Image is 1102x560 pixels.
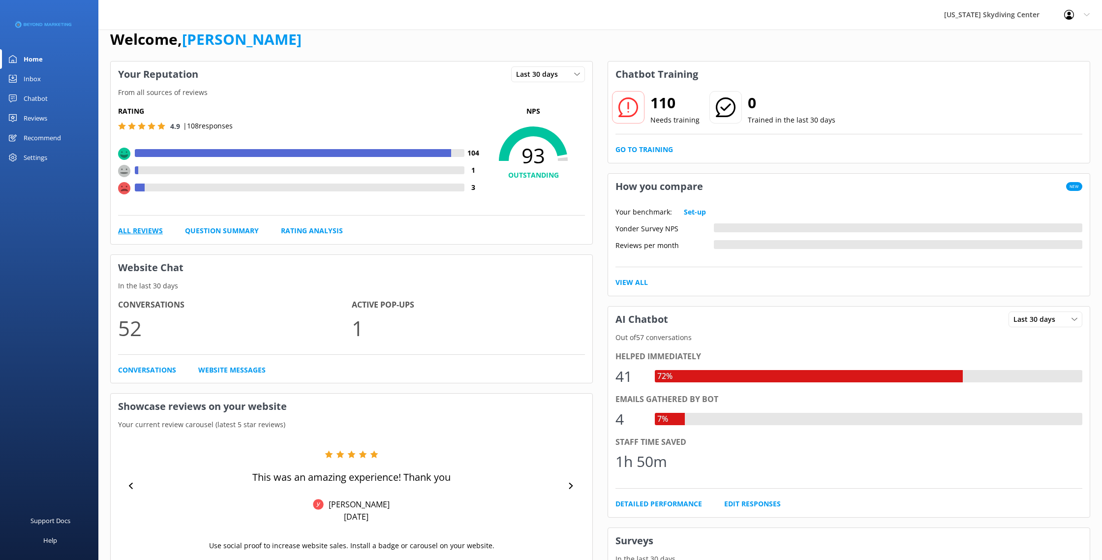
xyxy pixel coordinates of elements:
[482,143,585,168] span: 93
[111,419,592,430] p: Your current review carousel (latest 5 star reviews)
[111,62,206,87] h3: Your Reputation
[24,69,41,89] div: Inbox
[183,121,233,131] p: | 108 responses
[170,122,180,131] span: 4.9
[615,407,645,431] div: 4
[655,370,675,383] div: 72%
[209,540,494,551] p: Use social proof to increase website sales. Install a badge or carousel on your website.
[118,365,176,375] a: Conversations
[482,106,585,117] p: NPS
[185,225,259,236] a: Question Summary
[615,350,1082,363] div: Helped immediately
[24,148,47,167] div: Settings
[724,498,781,509] a: Edit Responses
[464,148,482,158] h4: 104
[118,225,163,236] a: All Reviews
[198,365,266,375] a: Website Messages
[324,499,390,510] p: [PERSON_NAME]
[615,223,714,232] div: Yonder Survey NPS
[650,91,700,115] h2: 110
[111,394,592,419] h3: Showcase reviews on your website
[748,115,835,125] p: Trained in the last 30 days
[24,128,61,148] div: Recommend
[182,29,302,49] a: [PERSON_NAME]
[252,470,451,484] p: This was an amazing experience! Thank you
[655,413,671,426] div: 7%
[615,365,645,388] div: 41
[1013,314,1061,325] span: Last 30 days
[1066,182,1082,191] span: New
[615,277,648,288] a: View All
[615,450,667,473] div: 1h 50m
[615,144,673,155] a: Go to Training
[608,62,705,87] h3: Chatbot Training
[464,182,482,193] h4: 3
[516,69,564,80] span: Last 30 days
[482,170,585,181] h4: OUTSTANDING
[352,299,585,311] h4: Active Pop-ups
[111,255,592,280] h3: Website Chat
[15,21,71,29] img: 3-1676954853.png
[464,165,482,176] h4: 1
[31,511,70,530] div: Support Docs
[118,106,482,117] h5: Rating
[24,49,43,69] div: Home
[615,240,714,249] div: Reviews per month
[608,174,710,199] h3: How you compare
[344,511,368,522] p: [DATE]
[608,307,675,332] h3: AI Chatbot
[615,498,702,509] a: Detailed Performance
[615,393,1082,406] div: Emails gathered by bot
[111,280,592,291] p: In the last 30 days
[313,499,324,510] img: Yonder
[111,87,592,98] p: From all sources of reviews
[615,207,672,218] p: Your benchmark:
[24,108,47,128] div: Reviews
[608,528,1090,554] h3: Surveys
[110,28,302,51] h1: Welcome,
[118,311,352,344] p: 52
[281,225,343,236] a: Rating Analysis
[748,91,835,115] h2: 0
[608,332,1090,343] p: Out of 57 conversations
[118,299,352,311] h4: Conversations
[615,436,1082,449] div: Staff time saved
[352,311,585,344] p: 1
[650,115,700,125] p: Needs training
[43,530,57,550] div: Help
[684,207,706,218] a: Set-up
[24,89,48,108] div: Chatbot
